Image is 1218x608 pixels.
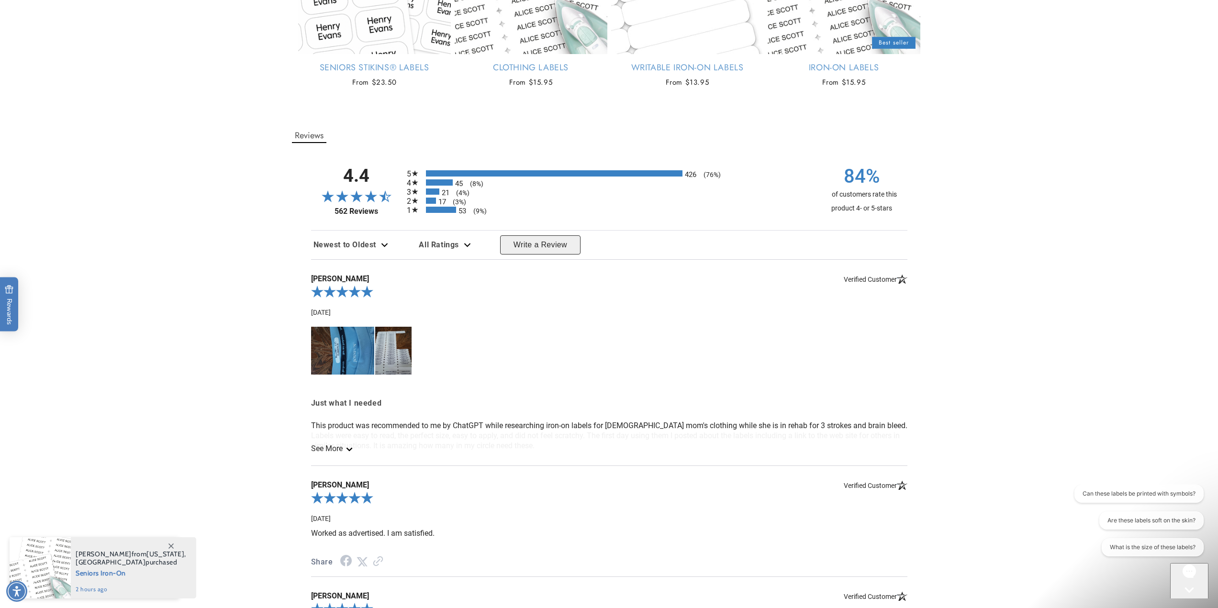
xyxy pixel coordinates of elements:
span: (8%) [465,180,483,188]
a: Iron-On Labels [768,62,920,73]
button: Write a Review [500,235,581,254]
span: 3 [407,188,419,197]
a: Clothing Labels [455,62,607,73]
li: 45 4-star reviews, 8% of total reviews [407,179,812,186]
span: 84% [816,165,907,188]
p: Worked as advertised. I am satisfied. [311,528,907,538]
span: 21 [442,188,449,197]
span: 4.4-star overall rating [311,190,402,202]
div: 5.0-star overall rating [311,284,907,303]
iframe: Gorgias live chat conversation starters [1068,485,1208,565]
a: See more [311,444,351,453]
span: (3%) [448,198,466,206]
span: Share [311,555,333,569]
span: Verified Customer [844,274,907,284]
span: [PERSON_NAME] [311,274,907,284]
p: This product was recommended to me by ChatGPT while researching iron-on labels for [DEMOGRAPHIC_D... [311,420,907,451]
div: Review filter options. Current filter is all ratings. Available options: All Ratings, 5 Star Revi... [416,236,474,254]
span: All Ratings [419,240,459,249]
span: 4 [407,178,419,188]
span: 5 [407,169,419,178]
span: (9%) [469,207,487,215]
span: 2 hours ago [76,585,186,594]
li: 53 1-star reviews, 9% of total reviews [407,207,812,213]
span: (4%) [451,189,469,197]
span: Seniors Iron-On [76,566,186,578]
span: [GEOGRAPHIC_DATA] [76,558,145,566]
span: 4.4 [311,167,402,185]
span: Just what I needed [311,397,907,410]
a: Seniors Stikins® Labels [298,62,451,73]
span: Verified Customer [844,591,907,601]
span: [PERSON_NAME] [76,550,132,558]
span: of customers rate this product 4- or 5-stars [831,190,897,212]
li: 426 5-star reviews, 76% of total reviews [407,170,812,177]
span: 17 [438,198,446,206]
a: Writable Iron-On Labels [611,62,764,73]
a: Link to review on the Shopper Approved Certificate. Opens in a new tab [373,557,383,566]
button: Reviews [292,129,326,143]
span: Date [311,309,331,316]
span: 1 [407,206,419,215]
div: Review sort options. Currently selected: Newest to Oldest. Dropdown expanded. Available options: ... [311,236,391,254]
span: 426 [685,170,696,179]
span: 2 [407,197,419,206]
li: 17 2-star reviews, 3% of total reviews [407,198,812,204]
span: [PERSON_NAME] [311,591,907,601]
span: Newest to Oldest [313,240,377,249]
iframe: Gorgias live chat messenger [1170,563,1208,598]
span: 53 [458,207,466,215]
a: 562 Reviews - open in a new tab [311,207,402,216]
span: Date [311,515,331,522]
span: [PERSON_NAME] [311,480,907,490]
span: from , purchased [76,550,186,566]
span: Rewards [5,285,14,324]
span: 45 [455,179,463,188]
span: [US_STATE] [146,550,184,558]
div: Accessibility Menu [6,581,27,602]
a: Twitter Share - open in a new tab [357,557,368,566]
li: 21 3-star reviews, 4% of total reviews [407,188,812,195]
a: Facebook Share - open in a new tab [340,557,352,566]
span: Verified Customer [844,480,907,490]
span: (76%) [699,171,721,178]
div: 5.0-star overall rating [311,490,907,509]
